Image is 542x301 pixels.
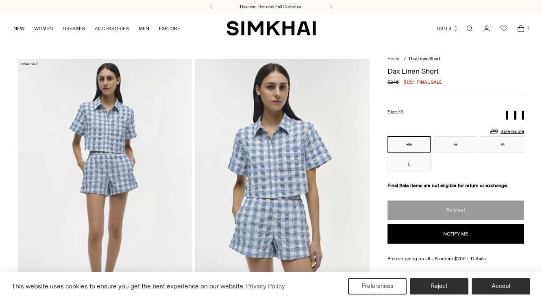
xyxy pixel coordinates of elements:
span: XS [398,109,404,115]
a: NEW [13,20,24,37]
button: L [387,156,431,172]
a: Go to the account page [479,20,495,37]
a: SIMKHAI [226,20,316,36]
a: Privacy Policy (opens in a new tab) [245,280,286,292]
label: Size: [387,108,404,116]
button: USD $ [437,20,459,37]
a: MEN [139,20,149,37]
span: $122 [404,79,414,86]
a: WOMEN [34,20,53,37]
button: Accept [472,278,530,294]
span: 1 [525,24,532,32]
nav: breadcrumbs [387,56,524,63]
a: Open search modal [461,20,478,37]
button: Reject [410,278,468,294]
button: Preferences [348,278,407,294]
a: DRESSES [63,20,85,37]
span: Dax Linen Short [409,56,440,61]
a: Wishlist [496,20,512,37]
a: Home [387,56,399,61]
a: EXPLORE [159,20,180,37]
a: Discover the new Fall Collection [240,4,303,10]
div: Free shipping on all US orders $200+ [387,255,524,262]
a: ACCESSORIES [95,20,129,37]
button: M [481,136,524,153]
span: This website uses cookies to ensure you get the best experience on our website. [12,282,245,290]
a: Details [471,255,486,262]
strong: Final Sale items are not eligible for return or exchange. [387,183,508,188]
h1: Dax Linen Short [387,68,524,75]
button: XS [387,136,431,153]
button: S [434,136,477,153]
s: $245 [387,79,399,86]
a: Open cart modal [513,20,529,37]
div: / [404,56,406,63]
button: Notify me [387,224,524,244]
a: Size Guide [489,126,524,136]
